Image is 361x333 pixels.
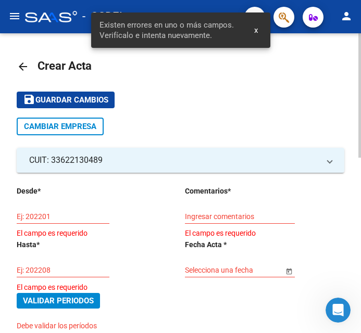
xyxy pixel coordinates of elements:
[99,20,242,41] span: Existen errores en uno o más campos. Verifícalo e intenta nuevamente.
[35,96,108,105] span: Guardar cambios
[17,60,29,73] mat-icon: arrow_back
[185,239,264,250] p: Fecha Acta *
[24,122,96,131] span: Cambiar Empresa
[17,227,152,239] p: El campo es requerido
[17,118,104,135] button: Cambiar Empresa
[38,59,92,72] span: Crear Acta
[17,320,152,331] p: Debe validar los períodos
[284,265,295,276] button: Open calendar
[8,10,21,22] mat-icon: menu
[340,10,353,22] mat-icon: person
[29,155,319,166] mat-panel-title: CUIT: 33622130489
[246,21,266,40] button: x
[17,239,95,250] p: Hasta
[185,185,264,197] p: Comentarios
[185,227,345,239] p: El campo es requerido
[17,185,95,197] p: Desde
[17,92,115,108] button: Guardar cambios
[23,296,94,305] span: Validar Periodos
[326,298,351,323] iframe: Intercom live chat
[17,148,344,173] mat-expansion-panel-header: CUIT: 33622130489
[23,93,35,106] mat-icon: save
[17,293,100,309] button: Validar Periodos
[17,281,152,293] p: El campo es requerido
[254,25,258,35] span: x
